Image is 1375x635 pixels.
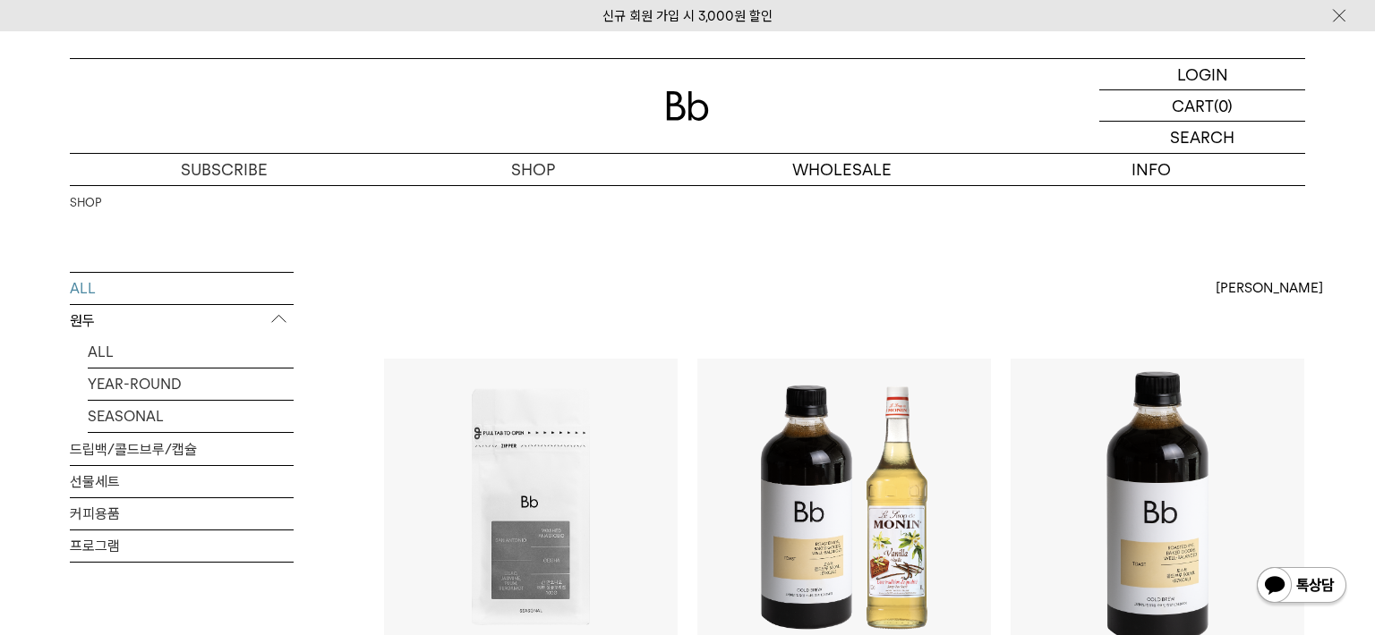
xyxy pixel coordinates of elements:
[379,154,687,185] a: SHOP
[1177,59,1228,89] p: LOGIN
[70,498,294,529] a: 커피용품
[1170,122,1234,153] p: SEARCH
[70,305,294,337] p: 원두
[666,91,709,121] img: 로고
[1255,565,1348,608] img: 카카오톡 채널 1:1 채팅 버튼
[70,530,294,562] a: 프로그램
[88,401,294,432] a: SEASONAL
[70,194,101,212] a: SHOP
[687,154,996,185] p: WHOLESALE
[70,434,294,465] a: 드립백/콜드브루/캡슐
[88,368,294,400] a: YEAR-ROUND
[88,336,294,368] a: ALL
[602,8,773,24] a: 신규 회원 가입 시 3,000원 할인
[1216,277,1323,299] span: [PERSON_NAME]
[70,466,294,497] a: 선물세트
[1099,90,1305,122] a: CART (0)
[1172,90,1214,121] p: CART
[70,273,294,304] a: ALL
[1214,90,1233,121] p: (0)
[996,154,1305,185] p: INFO
[1099,59,1305,90] a: LOGIN
[70,154,379,185] a: SUBSCRIBE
